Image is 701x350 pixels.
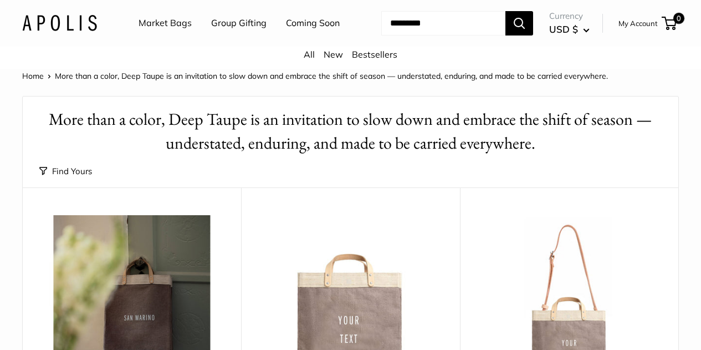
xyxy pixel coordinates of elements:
[139,15,192,32] a: Market Bags
[505,11,533,35] button: Search
[304,49,315,60] a: All
[381,11,505,35] input: Search...
[618,17,658,30] a: My Account
[352,49,397,60] a: Bestsellers
[39,164,92,179] button: Find Yours
[211,15,267,32] a: Group Gifting
[22,71,44,81] a: Home
[22,69,608,83] nav: Breadcrumb
[549,8,590,24] span: Currency
[286,15,340,32] a: Coming Soon
[549,23,578,35] span: USD $
[324,49,343,60] a: New
[549,21,590,38] button: USD $
[22,15,97,31] img: Apolis
[39,108,662,155] h1: More than a color, Deep Taupe is an invitation to slow down and embrace the shift of season — und...
[55,71,608,81] span: More than a color, Deep Taupe is an invitation to slow down and embrace the shift of season — und...
[673,13,684,24] span: 0
[663,17,677,30] a: 0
